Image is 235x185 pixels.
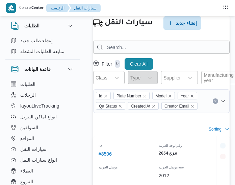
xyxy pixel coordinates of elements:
img: X8yXhbKr1z7QwAAAABJRU5ErkJggg== [6,3,16,13]
button: سيارات النقل [69,4,101,12]
button: Remove Creator Email from selection in this group [190,104,194,108]
span: إنشاء طلب جديد [20,37,53,45]
div: Supplier [163,75,181,80]
p: 0 [115,60,120,68]
span: Id [99,92,102,100]
span: layout.liveTracking [20,102,59,110]
button: قاعدة البيانات [11,65,74,73]
button: إنشاء طلب جديد [8,35,77,46]
span: الرحلات [20,91,36,99]
p: Filter [102,61,112,67]
button: الطلبات [11,22,74,30]
button: الرئيسيه [46,4,70,12]
span: انواع اماكن التنزيل [20,113,57,121]
div: الطلبات [5,35,80,60]
div: سنة موديل العربية [156,161,216,171]
div: Class [96,75,107,80]
div: Manufacturing year [204,72,234,83]
button: انواع سيارات النقل [8,155,77,165]
span: انواع سيارات النقل [20,156,57,164]
button: سيارات النقل [8,144,77,155]
span: Creator Email [164,102,189,110]
span: Plate Number [116,92,141,100]
button: Clear All [125,58,153,70]
h3: الطلبات [24,22,40,30]
button: إنشاء جديد [163,16,201,30]
button: Remove Qa Status from selection in this group [118,104,122,108]
button: Remove Plate Number from selection in this group [142,94,147,98]
span: Id [96,92,111,99]
button: انواع اماكن التنزيل [8,111,77,122]
span: 2012 [159,171,169,180]
button: Clear input [213,98,218,104]
button: Sorting [209,125,230,133]
span: Sorting [209,125,221,133]
span: متابعة الطلبات النشطة [20,47,64,55]
span: Created At [131,102,150,110]
button: Remove Model from selection in this group [168,94,172,98]
div: رقم لوحة العربية [156,139,216,150]
span: Plate Number [113,92,150,99]
button: السواقين [8,122,77,133]
button: Remove Year from selection in this group [190,94,194,98]
span: المواقع [20,134,34,142]
h3: قاعدة البيانات [24,65,51,73]
button: Open list of options [220,98,226,104]
span: سيارات النقل [20,145,47,153]
b: Center [31,6,44,10]
input: Search... [93,41,230,54]
span: Created At [128,102,159,110]
div: ID [96,139,156,150]
button: الرحلات [8,90,77,100]
span: إنشاء جديد [176,19,197,27]
span: Model [155,92,166,100]
button: #8506 [99,151,112,157]
span: Creator Email [161,102,198,110]
button: المواقع [8,133,77,144]
span: العملاء [20,167,33,175]
button: العملاء [8,165,77,176]
span: السواقين [20,123,38,132]
span: Qa Status [99,102,117,110]
button: الطلبات [8,79,77,90]
span: Year [178,92,197,99]
button: Remove Created At from selection in this group [152,104,156,108]
span: Qa Status [96,102,125,110]
div: موديل العربية [96,161,156,171]
span: Year [181,92,189,100]
span: Model [152,92,175,99]
h2: سيارات النقل [105,17,153,29]
span: الطلبات [20,80,35,88]
b: مرى2654 [159,150,177,158]
button: Remove Id from selection in this group [104,94,108,98]
button: layout.liveTracking [8,100,77,111]
button: متابعة الطلبات النشطة [8,46,77,57]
